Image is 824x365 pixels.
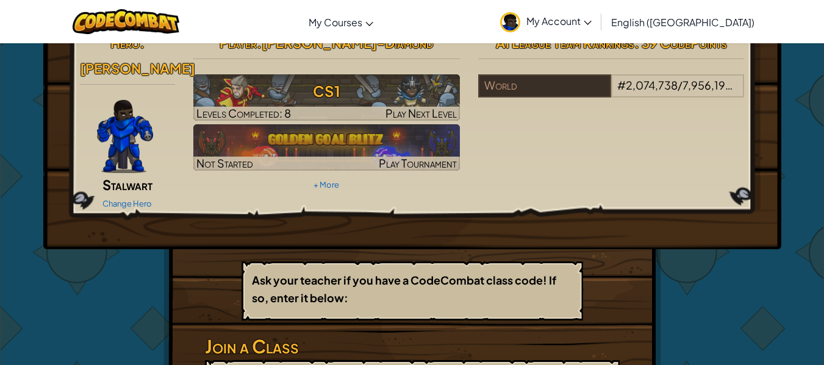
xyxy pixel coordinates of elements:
[605,5,761,38] a: English ([GEOGRAPHIC_DATA])
[478,74,611,97] div: World
[80,60,195,77] span: [PERSON_NAME]
[205,333,620,360] h3: Join a Class
[626,78,678,92] span: 2,074,738
[193,74,460,121] a: Play Next Level
[102,176,152,193] span: Stalwart
[313,180,339,190] a: + More
[379,156,457,170] span: Play Tournament
[478,86,745,100] a: World#2,074,738/7,956,197players
[73,9,179,34] img: CodeCombat logo
[309,16,362,29] span: My Courses
[611,16,754,29] span: English ([GEOGRAPHIC_DATA])
[193,77,460,105] h3: CS1
[526,15,592,27] span: My Account
[494,2,598,41] a: My Account
[303,5,379,38] a: My Courses
[678,78,682,92] span: /
[102,199,152,208] a: Change Hero
[196,156,253,170] span: Not Started
[193,124,460,171] img: Golden Goal
[682,78,733,92] span: 7,956,197
[733,78,766,92] span: players
[97,100,153,173] img: Gordon-selection-pose.png
[617,78,626,92] span: #
[193,74,460,121] img: CS1
[193,124,460,171] a: Not StartedPlay Tournament
[500,12,520,32] img: avatar
[385,106,457,120] span: Play Next Level
[252,273,556,305] b: Ask your teacher if you have a CodeCombat class code! If so, enter it below:
[196,106,291,120] span: Levels Completed: 8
